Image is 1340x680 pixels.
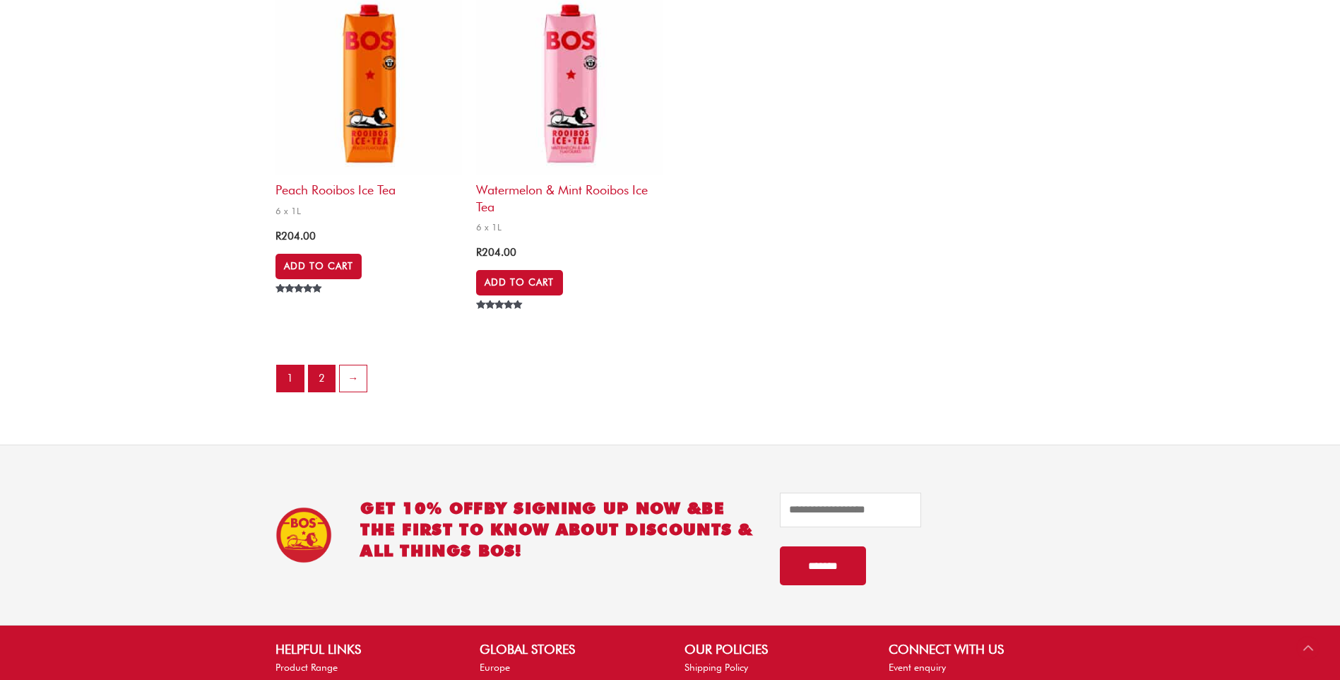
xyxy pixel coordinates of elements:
a: Shipping Policy [684,662,748,673]
h2: CONNECT WITH US [889,640,1065,659]
span: 6 x 1L [476,221,663,233]
h2: OUR POLICIES [684,640,860,659]
span: R [476,246,482,259]
a: → [340,365,367,392]
span: BY SIGNING UP NOW & [484,498,702,517]
bdi: 204.00 [476,246,516,259]
span: Rated out of 5 [476,300,525,341]
a: Product Range [275,662,338,673]
h2: HELPFUL LINKS [275,640,451,659]
span: Page 1 [277,365,304,392]
nav: Product Pagination [275,364,1065,402]
a: Add to cart: “Watermelon & Mint Rooibos Ice Tea” [476,270,562,295]
span: 6 x 1L [275,205,462,217]
a: Europe [480,662,510,673]
a: Page 2 [309,365,336,392]
h2: Peach Rooibos Ice Tea [275,175,462,198]
a: Event enquiry [889,662,946,673]
h2: Watermelon & Mint Rooibos Ice Tea [476,175,663,215]
span: R [275,230,281,242]
a: Add to cart: “Peach Rooibos Ice Tea” [275,254,362,279]
bdi: 204.00 [275,230,316,242]
h2: GLOBAL STORES [480,640,656,659]
img: BOS Ice Tea [275,507,332,563]
h2: GET 10% OFF be the first to know about discounts & all things BOS! [360,498,766,561]
span: Rated out of 5 [275,284,324,325]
